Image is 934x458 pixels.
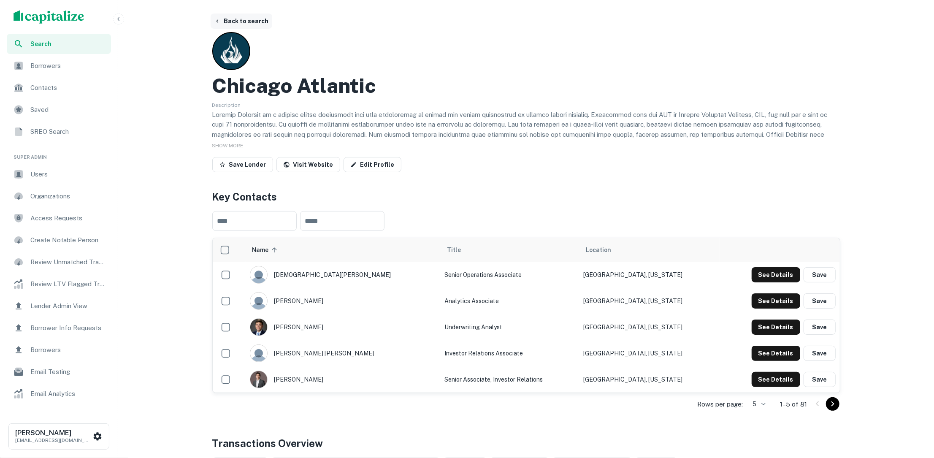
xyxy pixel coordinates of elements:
[804,372,836,387] button: Save
[7,56,111,76] a: Borrowers
[30,367,106,377] span: Email Testing
[30,257,106,267] span: Review Unmatched Transactions
[7,318,111,338] a: Borrower Info Requests
[7,144,111,164] li: Super Admin
[30,345,106,355] span: Borrowers
[15,430,91,436] h6: [PERSON_NAME]
[7,100,111,120] a: Saved
[30,61,106,71] span: Borrowers
[7,230,111,250] a: Create Notable Person
[212,157,273,172] button: Save Lender
[440,262,579,288] td: Senior Operations Associate
[752,372,800,387] button: See Details
[752,293,800,309] button: See Details
[579,314,720,340] td: [GEOGRAPHIC_DATA], [US_STATE]
[780,399,807,409] p: 1–5 of 81
[250,293,267,309] img: 9c8pery4andzj6ohjkjp54ma2
[752,267,800,282] button: See Details
[440,238,579,262] th: Title
[30,127,106,137] span: SREO Search
[579,288,720,314] td: [GEOGRAPHIC_DATA], [US_STATE]
[14,10,84,24] img: capitalize-logo.png
[276,157,340,172] a: Visit Website
[250,371,436,388] div: [PERSON_NAME]
[250,292,436,310] div: [PERSON_NAME]
[586,245,612,255] span: Location
[30,279,106,289] span: Review LTV Flagged Transactions
[30,169,106,179] span: Users
[7,78,111,98] a: Contacts
[344,157,401,172] a: Edit Profile
[804,320,836,335] button: Save
[747,398,767,410] div: 5
[579,262,720,288] td: [GEOGRAPHIC_DATA], [US_STATE]
[30,301,106,311] span: Lender Admin View
[250,371,267,388] img: 1734119561264
[250,266,267,283] img: 9c8pery4andzj6ohjkjp54ma2
[213,238,840,393] div: scrollable content
[30,39,106,49] span: Search
[212,189,840,204] h4: Key Contacts
[7,252,111,272] a: Review Unmatched Transactions
[752,320,800,335] button: See Details
[7,122,111,142] a: SREO Search
[440,288,579,314] td: Analytics Associate
[7,340,111,360] a: Borrowers
[250,266,436,284] div: [DEMOGRAPHIC_DATA][PERSON_NAME]
[15,436,91,444] p: [EMAIL_ADDRESS][DOMAIN_NAME]
[698,399,743,409] p: Rows per page:
[440,366,579,393] td: Senior Associate, Investor Relations
[30,83,106,93] span: Contacts
[752,346,800,361] button: See Details
[212,102,241,108] span: Description
[212,73,376,98] h2: Chicago Atlantic
[7,384,111,404] a: Email Analytics
[30,235,106,245] span: Create Notable Person
[579,238,720,262] th: Location
[212,110,840,169] p: Loremip Dolorsit am c adipisc elitse doeiusmodt inci utla etdoloremag al enimad min veniam quisno...
[7,296,111,316] a: Lender Admin View
[7,362,111,382] a: Email Testing
[252,245,280,255] span: Name
[8,423,109,450] button: [PERSON_NAME][EMAIL_ADDRESS][DOMAIN_NAME]
[804,346,836,361] button: Save
[892,390,934,431] iframe: Chat Widget
[804,267,836,282] button: Save
[7,34,111,54] a: Search
[440,340,579,366] td: Investor Relations Associate
[7,208,111,228] a: Access Requests
[804,293,836,309] button: Save
[826,397,839,411] button: Go to next page
[250,319,267,336] img: 1722543106979
[212,143,244,149] span: SHOW MORE
[250,345,267,362] img: 9c8pery4andzj6ohjkjp54ma2
[30,389,106,399] span: Email Analytics
[30,105,106,115] span: Saved
[30,191,106,201] span: Organizations
[211,14,272,29] button: Back to search
[7,164,111,184] a: Users
[579,366,720,393] td: [GEOGRAPHIC_DATA], [US_STATE]
[7,274,111,294] a: Review LTV Flagged Transactions
[447,245,472,255] span: Title
[7,186,111,206] a: Organizations
[30,213,106,223] span: Access Requests
[250,344,436,362] div: [PERSON_NAME] [PERSON_NAME]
